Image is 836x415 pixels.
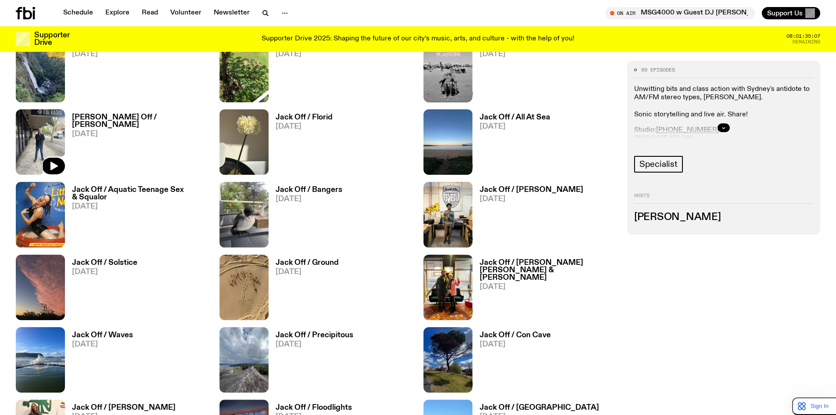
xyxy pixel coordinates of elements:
span: [DATE] [72,203,209,210]
a: Jack Off / Rivers See[DATE] [65,41,147,102]
span: [DATE] [72,341,133,348]
img: Charlie Owen standing in front of the fbi radio station [16,109,65,175]
span: [DATE] [276,123,333,130]
h3: Jack Off / Waves [72,332,133,339]
a: Jack Off / [PERSON_NAME][DATE] [269,41,379,102]
span: [DATE] [72,130,209,138]
a: Read [136,7,163,19]
a: Specialist [634,156,683,173]
a: [PERSON_NAME] Off / [PERSON_NAME][DATE] [65,114,209,175]
a: Schedule [58,7,98,19]
h3: Jack Off / Solstice [72,259,137,267]
a: Jack Off / Gordi[DATE] [473,41,536,102]
a: Jack Off / Ground[DATE] [269,259,339,320]
h3: Jack Off / [GEOGRAPHIC_DATA] [480,404,599,411]
a: Jack Off / Bangers[DATE] [269,186,342,247]
span: [DATE] [480,195,583,203]
span: [DATE] [72,268,137,276]
h3: Jack Off / [PERSON_NAME] [480,186,583,194]
h3: Jack Off / Ground [276,259,339,267]
img: Film Director Georgi M. Unkovski & Sydney Film Festival CEO Frances Wallace in the FBi studio [423,255,473,320]
a: Newsletter [208,7,255,19]
a: Jack Off / All At Sea[DATE] [473,114,550,175]
h3: Jack Off / Precipitous [276,332,353,339]
span: [DATE] [480,283,617,291]
button: Support Us [762,7,820,19]
a: Jack Off / Florid[DATE] [269,114,333,175]
p: Supporter Drive 2025: Shaping the future of our city’s music, arts, and culture - with the help o... [262,35,574,43]
a: Jack Off / [PERSON_NAME] [PERSON_NAME] & [PERSON_NAME][DATE] [473,259,617,320]
button: On AirMSG4000 w Guest DJ [PERSON_NAME] [606,7,755,19]
h3: Jack Off / Con Cave [480,332,551,339]
span: [DATE] [276,268,339,276]
h3: [PERSON_NAME] [634,213,813,223]
a: Jack Off / Waves[DATE] [65,332,133,393]
h2: Hosts [634,194,813,204]
a: Jack Off / Con Cave[DATE] [473,332,551,393]
span: [DATE] [276,195,342,203]
span: [DATE] [480,341,551,348]
h3: Jack Off / Bangers [276,186,342,194]
img: Album cover of Little Nell sitting in a kiddie pool wearing a swimsuit [16,182,65,247]
p: Unwitting bits and class action with Sydney's antidote to AM/FM stereo types, [PERSON_NAME]. Soni... [634,86,813,119]
h3: Jack Off / [PERSON_NAME] [PERSON_NAME] & [PERSON_NAME] [480,259,617,281]
a: Explore [100,7,135,19]
span: [DATE] [480,123,550,130]
h3: [PERSON_NAME] Off / [PERSON_NAME] [72,114,209,129]
h3: Jack Off / Aquatic Teenage Sex & Squalor [72,186,209,201]
span: Support Us [767,9,803,17]
h3: Jack Off / Floodlights [276,404,352,411]
span: Specialist [639,159,678,169]
span: [DATE] [276,341,353,348]
span: [DATE] [276,51,379,58]
h3: Supporter Drive [34,32,69,47]
h3: Jack Off / Florid [276,114,333,121]
span: [DATE] [72,51,147,58]
a: Jack Off / [PERSON_NAME][DATE] [473,186,583,247]
span: [DATE] [480,51,536,58]
h3: Jack Off / All At Sea [480,114,550,121]
a: Jack Off / Aquatic Teenage Sex & Squalor[DATE] [65,186,209,247]
span: 08:01:35:07 [786,34,820,39]
h3: Jack Off / [PERSON_NAME] [72,404,176,411]
a: Jack Off / Precipitous[DATE] [269,332,353,393]
a: Volunteer [165,7,207,19]
span: Remaining [793,40,820,44]
a: Jack Off / Solstice[DATE] [65,259,137,320]
span: 89 episodes [641,68,675,72]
